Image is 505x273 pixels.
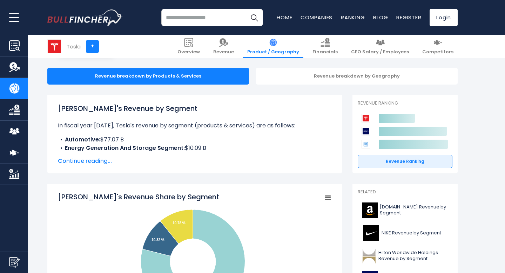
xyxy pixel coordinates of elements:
[213,49,234,55] span: Revenue
[362,225,379,241] img: NKE logo
[65,144,185,152] b: Energy Generation And Storage Segment:
[47,9,123,26] a: Go to homepage
[378,250,448,262] span: Hilton Worldwide Holdings Revenue by Segment
[58,135,331,144] li: $77.07 B
[209,35,238,58] a: Revenue
[358,246,452,266] a: Hilton Worldwide Holdings Revenue by Segment
[58,157,331,165] span: Continue reading...
[418,35,458,58] a: Competitors
[351,49,409,55] span: CEO Salary / Employees
[301,14,332,21] a: Companies
[177,49,200,55] span: Overview
[361,127,370,136] img: Ford Motor Company competitors logo
[65,135,100,144] b: Automotive:
[361,114,370,123] img: Tesla competitors logo
[361,140,370,149] img: General Motors Company competitors logo
[48,40,61,53] img: TSLA logo
[396,14,421,21] a: Register
[312,49,338,55] span: Financials
[173,221,186,225] tspan: 10.78 %
[245,9,263,26] button: Search
[58,144,331,152] li: $10.09 B
[243,35,303,58] a: Product / Geography
[58,103,331,114] h1: [PERSON_NAME]'s Revenue by Segment
[422,49,453,55] span: Competitors
[362,202,378,218] img: AMZN logo
[173,35,204,58] a: Overview
[151,238,164,242] tspan: 10.32 %
[358,100,452,106] p: Revenue Ranking
[358,224,452,243] a: NIKE Revenue by Segment
[67,42,81,51] div: Tesla
[86,40,99,53] a: +
[430,9,458,26] a: Login
[362,248,376,264] img: HLT logo
[47,9,123,26] img: bullfincher logo
[341,14,365,21] a: Ranking
[380,204,448,216] span: [DOMAIN_NAME] Revenue by Segment
[58,192,219,202] tspan: [PERSON_NAME]'s Revenue Share by Segment
[347,35,413,58] a: CEO Salary / Employees
[277,14,292,21] a: Home
[358,201,452,220] a: [DOMAIN_NAME] Revenue by Segment
[58,121,331,130] p: In fiscal year [DATE], Tesla's revenue by segment (products & services) are as follows:
[358,155,452,168] a: Revenue Ranking
[256,68,458,85] div: Revenue breakdown by Geography
[47,68,249,85] div: Revenue breakdown by Products & Services
[308,35,342,58] a: Financials
[373,14,388,21] a: Blog
[358,189,452,195] p: Related
[247,49,299,55] span: Product / Geography
[382,230,441,236] span: NIKE Revenue by Segment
